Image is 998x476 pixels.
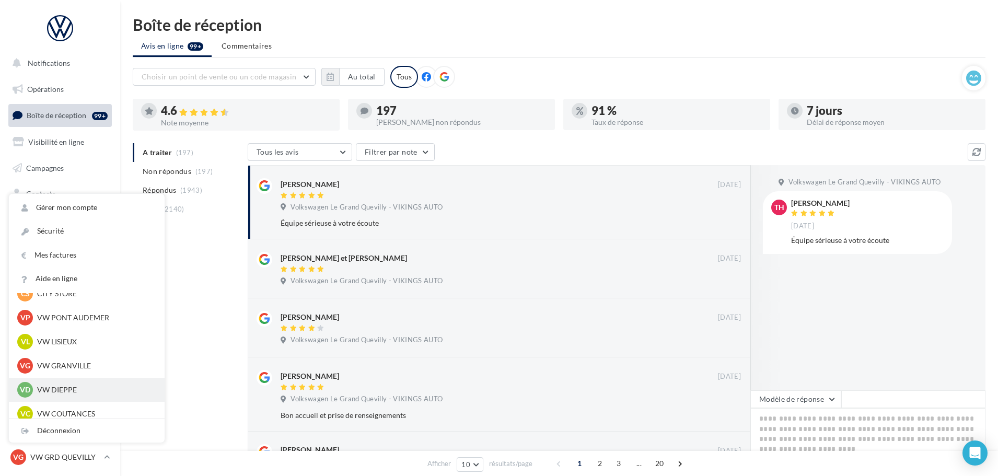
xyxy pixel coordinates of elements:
div: Boîte de réception [133,17,985,32]
a: Médiathèque [6,209,114,231]
span: VL [21,336,30,347]
div: [PERSON_NAME] [281,179,339,190]
span: Tous les avis [257,147,299,156]
p: CITY STORE [37,288,152,299]
div: 197 [376,105,547,117]
span: résultats/page [489,459,532,469]
span: VG [20,361,30,371]
span: Répondus [143,185,177,195]
div: 91 % [591,105,762,117]
p: VW PONT AUDEMER [37,312,152,323]
span: 2 [591,455,608,472]
span: Choisir un point de vente ou un code magasin [142,72,296,81]
div: 4.6 [161,105,331,117]
span: (2140) [163,205,184,213]
a: Gérer mon compte [9,196,165,219]
div: 7 jours [807,105,977,117]
span: (1943) [180,186,202,194]
a: Opérations [6,78,114,100]
button: Tous les avis [248,143,352,161]
p: VW DIEPPE [37,385,152,395]
div: 99+ [92,112,108,120]
span: Campagnes [26,163,64,172]
a: VG VW GRD QUEVILLY [8,447,112,467]
button: Modèle de réponse [750,390,841,408]
p: VW LISIEUX [37,336,152,347]
span: 3 [610,455,627,472]
span: [DATE] [718,313,741,322]
div: [PERSON_NAME] non répondus [376,119,547,126]
span: Notifications [28,59,70,67]
div: [PERSON_NAME] [281,445,339,455]
div: Bon accueil et prise de renseignements [281,410,673,421]
span: Volkswagen Le Grand Quevilly - VIKINGS AUTO [291,335,443,345]
a: Mes factures [9,243,165,267]
span: [DATE] [718,446,741,456]
a: Calendrier [6,235,114,257]
span: [DATE] [718,372,741,381]
span: Volkswagen Le Grand Quevilly - VIKINGS AUTO [291,276,443,286]
button: Choisir un point de vente ou un code magasin [133,68,316,86]
a: Boîte de réception99+ [6,104,114,126]
div: Note moyenne [161,119,331,126]
span: Volkswagen Le Grand Quevilly - VIKINGS AUTO [291,394,443,404]
button: Au total [321,68,385,86]
span: (197) [195,167,213,176]
div: Open Intercom Messenger [962,440,988,466]
p: VW GRANVILLE [37,361,152,371]
div: Tous [390,66,418,88]
span: [DATE] [791,222,814,231]
div: [PERSON_NAME] [791,200,850,207]
a: Sécurité [9,219,165,243]
span: Volkswagen Le Grand Quevilly - VIKINGS AUTO [788,178,941,187]
a: Campagnes [6,157,114,179]
span: 20 [651,455,668,472]
a: PLV et print personnalisable [6,261,114,292]
p: VW GRD QUEVILLY [30,452,100,462]
span: Commentaires [222,41,272,51]
div: Taux de réponse [591,119,762,126]
span: Afficher [427,459,451,469]
span: VG [13,452,24,462]
button: Notifications [6,52,110,74]
button: Au total [339,68,385,86]
a: Aide en ligne [9,267,165,291]
div: Délai de réponse moyen [807,119,977,126]
a: Contacts [6,183,114,205]
div: [PERSON_NAME] et [PERSON_NAME] [281,253,407,263]
span: [DATE] [718,180,741,190]
span: Volkswagen Le Grand Quevilly - VIKINGS AUTO [291,203,443,212]
div: Équipe sérieuse à votre écoute [281,218,673,228]
div: [PERSON_NAME] [281,371,339,381]
div: Déconnexion [9,419,165,443]
span: CS [21,288,30,299]
p: VW COUTANCES [37,409,152,419]
span: Non répondus [143,166,191,177]
span: Visibilité en ligne [28,137,84,146]
a: Visibilité en ligne [6,131,114,153]
button: Filtrer par note [356,143,435,161]
a: Campagnes DataOnDemand [6,296,114,327]
span: 1 [571,455,588,472]
span: ... [631,455,647,472]
span: Opérations [27,85,64,94]
button: 10 [457,457,483,472]
span: 10 [461,460,470,469]
span: VD [20,385,30,395]
div: [PERSON_NAME] [281,312,339,322]
span: Boîte de réception [27,111,86,120]
div: Équipe sérieuse à votre écoute [791,235,944,246]
span: [DATE] [718,254,741,263]
span: Contacts [26,189,55,198]
span: VC [20,409,30,419]
span: TH [774,202,784,213]
span: VP [20,312,30,323]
